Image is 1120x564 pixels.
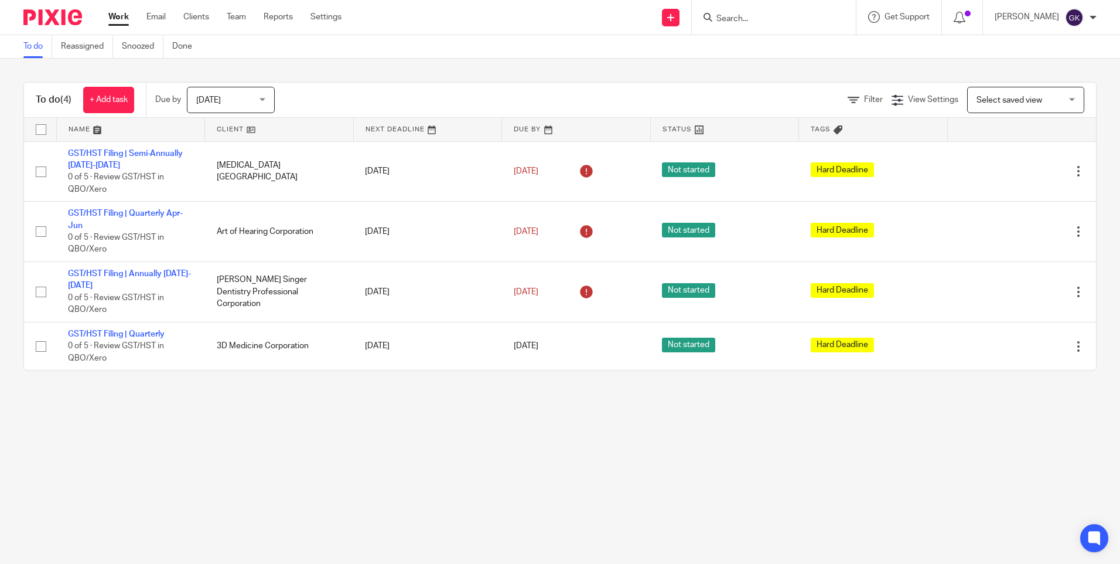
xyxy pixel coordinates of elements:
[885,13,930,21] span: Get Support
[811,283,874,298] span: Hard Deadline
[172,35,201,58] a: Done
[514,342,538,351] span: [DATE]
[811,162,874,177] span: Hard Deadline
[908,96,958,104] span: View Settings
[353,262,502,322] td: [DATE]
[205,262,354,322] td: [PERSON_NAME] Singer Dentistry Professional Corporation
[662,223,715,237] span: Not started
[995,11,1059,23] p: [PERSON_NAME]
[227,11,246,23] a: Team
[662,162,715,177] span: Not started
[196,96,221,104] span: [DATE]
[514,288,538,296] span: [DATE]
[514,167,538,175] span: [DATE]
[264,11,293,23] a: Reports
[353,202,502,262] td: [DATE]
[68,233,164,254] span: 0 of 5 · Review GST/HST in QBO/Xero
[662,283,715,298] span: Not started
[61,35,113,58] a: Reassigned
[205,202,354,262] td: Art of Hearing Corporation
[83,87,134,113] a: + Add task
[60,95,71,104] span: (4)
[715,14,821,25] input: Search
[23,9,82,25] img: Pixie
[155,94,181,106] p: Due by
[811,338,874,352] span: Hard Deadline
[205,141,354,202] td: [MEDICAL_DATA] [GEOGRAPHIC_DATA]
[183,11,209,23] a: Clients
[864,96,883,104] span: Filter
[68,330,165,338] a: GST/HST Filing | Quarterly
[811,223,874,237] span: Hard Deadline
[976,96,1042,104] span: Select saved view
[662,338,715,352] span: Not started
[205,322,354,370] td: 3D Medicine Corporation
[68,342,164,362] span: 0 of 5 · Review GST/HST in QBO/Xero
[23,35,52,58] a: To do
[353,322,502,370] td: [DATE]
[108,11,129,23] a: Work
[122,35,163,58] a: Snoozed
[353,141,502,202] td: [DATE]
[514,227,538,236] span: [DATE]
[310,11,342,23] a: Settings
[68,209,183,229] a: GST/HST Filing | Quarterly Apr-Jun
[36,94,71,106] h1: To do
[68,270,191,290] a: GST/HST Filing | Annually [DATE]- [DATE]
[68,150,183,169] a: GST/HST Filing | Semi-Annually [DATE]-[DATE]
[1065,8,1084,27] img: svg%3E
[811,126,831,132] span: Tags
[68,294,164,314] span: 0 of 5 · Review GST/HST in QBO/Xero
[68,173,164,193] span: 0 of 5 · Review GST/HST in QBO/Xero
[146,11,166,23] a: Email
